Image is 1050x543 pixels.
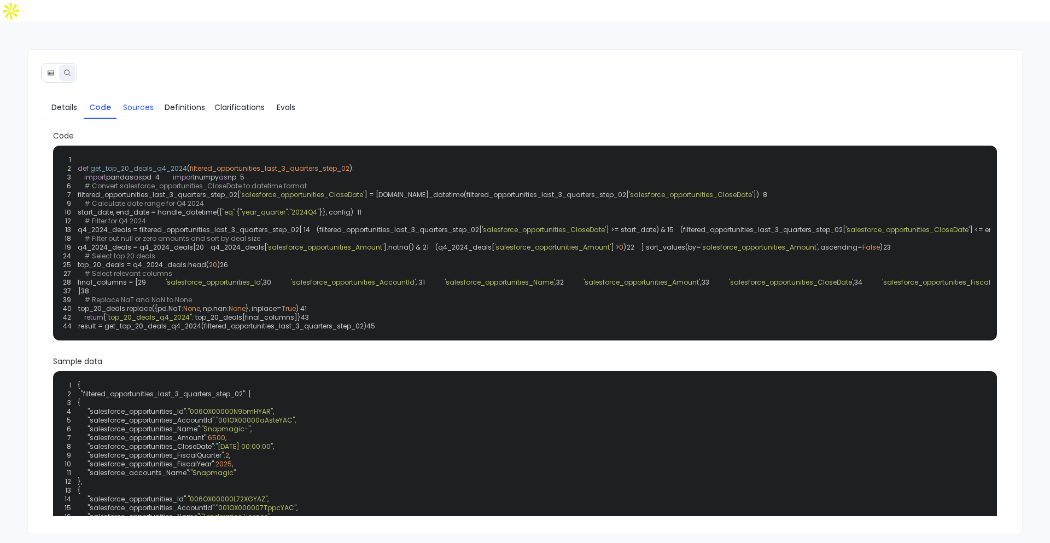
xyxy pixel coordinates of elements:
[229,451,230,460] span: ,
[263,278,278,287] span: 30
[84,295,192,304] span: # Replace NaT and NaN to None
[880,242,883,252] span: )
[623,242,626,252] span: )
[56,390,78,398] span: 2
[680,225,845,234] span: (filtered_opportunities_last_3_quarters_step_02[
[267,242,383,252] span: 'salesforce_opportunities_Amount'
[845,225,970,234] span: 'salesforce_opportunities_CloseDate'
[78,260,209,269] span: top_20_deals = q4_2024_deals.head(
[584,278,700,287] span: 'salesforce_opportunities_Amount'
[188,495,267,504] span: "006OX00000L72XGYAZ"
[349,164,354,173] span: ):
[56,469,78,477] span: 11
[317,225,482,234] span: (filtered_opportunities_last_3_quarters_step_02[
[555,278,556,287] span: ,
[289,207,319,217] span: "2024Q4"
[417,278,431,287] span: 31
[701,242,818,252] span: 'salesforce_opportunities_Amount'
[81,287,96,296] span: 38
[282,304,296,313] span: True
[78,207,222,217] span: start_date, end_date = handle_datetime({
[63,226,78,234] span: 13
[296,304,299,313] span: )
[862,242,880,252] span: False
[56,442,78,451] span: 8
[84,216,146,226] span: # Filter for Q4 2024
[87,495,186,504] span: "salesforce_opportunities_Id"
[87,512,200,521] span: "salesforce_opportunities_Name"
[56,416,78,425] span: 5
[56,398,78,407] span: 3
[56,486,78,495] span: 13
[63,313,78,322] span: 42
[63,261,78,269] span: 25
[250,425,252,434] span: ,
[106,172,133,182] span: pandas
[166,278,262,287] span: 'salesforce_opportunities_Id'
[63,252,78,261] span: 24
[854,278,869,287] span: 34
[216,416,295,425] span: "001OX00000aAsteYAC"
[56,460,78,469] span: 10
[190,164,349,173] span: filtered_opportunities_last_3_quarters_step_02
[87,407,186,416] span: "salesforce_opportunities_Id"
[196,243,211,252] span: 20
[195,172,219,182] span: numpy
[53,130,997,141] span: Code
[240,207,288,217] span: "year_quarter"
[222,207,235,217] span: "eq"
[235,207,240,217] span: :{
[63,199,78,208] span: 9
[611,242,619,252] span: ] >
[700,278,701,287] span: ,
[103,313,106,322] span: {
[245,390,251,398] span: : [
[56,434,78,442] span: 7
[215,460,232,469] span: 2025
[201,425,250,434] span: "Snapmagic-"
[383,242,421,252] span: ].notna() &
[200,512,201,521] span: :
[626,243,641,252] span: 22
[209,260,217,269] span: 20
[56,398,994,407] span: {
[296,504,297,512] span: ,
[240,190,364,199] span: 'salesforce_opportunities_CloseDate'
[63,217,78,226] span: 12
[216,504,296,512] span: "001OX000007TppcYAC"
[87,469,189,477] span: "salesforce_accounts_Name"
[63,269,78,278] span: 27
[214,101,265,113] span: Clarifications
[236,173,251,182] span: 5
[84,269,172,278] span: # Select relevant columns
[299,304,313,313] span: 41
[56,495,78,504] span: 14
[246,304,282,313] span: }, inplace=
[224,451,225,460] span: :
[302,226,317,234] span: 14
[56,425,78,434] span: 6
[200,304,229,313] span: , np.nan:
[421,243,435,252] span: 21
[416,278,417,287] span: ,
[89,101,111,113] span: Code
[123,101,154,113] span: Sources
[63,278,78,287] span: 28
[220,261,235,269] span: 26
[225,451,229,460] span: 2
[78,381,80,390] span: {
[53,356,997,367] span: Sample data
[219,172,227,182] span: as
[225,434,226,442] span: ,
[818,242,862,252] span: , ascending=
[753,190,759,199] span: ])
[494,242,611,252] span: 'salesforce_opportunities_Amount'
[853,278,854,287] span: ,
[190,469,236,477] span: "Snapmagic"
[353,208,368,217] span: 11
[151,173,166,182] span: 4
[206,434,208,442] span: :
[56,451,78,460] span: 9
[701,278,716,287] span: 33
[63,208,78,217] span: 10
